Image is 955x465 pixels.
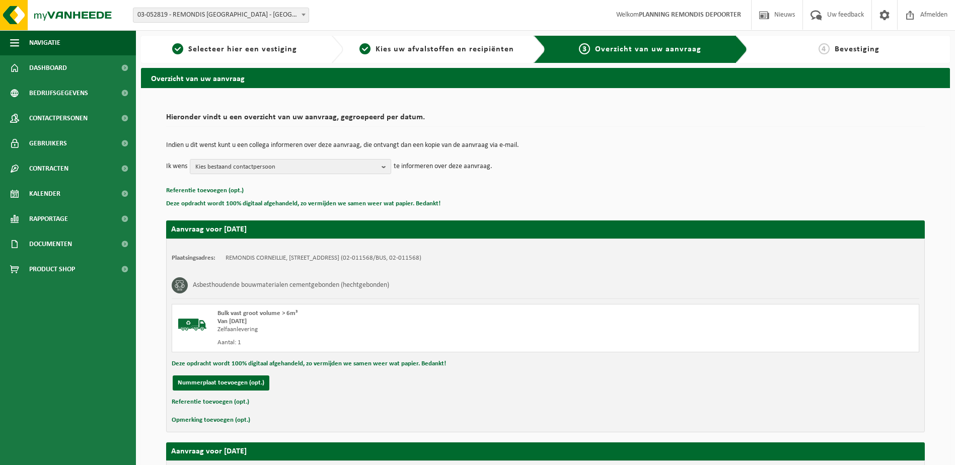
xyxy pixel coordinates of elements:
button: Referentie toevoegen (opt.) [172,396,249,409]
span: Contracten [29,156,68,181]
button: Deze opdracht wordt 100% digitaal afgehandeld, zo vermijden we samen weer wat papier. Bedankt! [172,357,446,370]
span: Gebruikers [29,131,67,156]
h3: Asbesthoudende bouwmaterialen cementgebonden (hechtgebonden) [193,277,389,293]
p: Ik wens [166,159,187,174]
span: Kalender [29,181,60,206]
strong: PLANNING REMONDIS DEPOORTER [639,11,741,19]
h2: Hieronder vindt u een overzicht van uw aanvraag, gegroepeerd per datum. [166,113,925,127]
strong: Aanvraag voor [DATE] [171,447,247,455]
span: Kies uw afvalstoffen en recipiënten [376,45,514,53]
a: 2Kies uw afvalstoffen en recipiënten [348,43,526,55]
button: Referentie toevoegen (opt.) [166,184,244,197]
span: Bulk vast groot volume > 6m³ [217,310,298,317]
strong: Aanvraag voor [DATE] [171,225,247,234]
span: 4 [819,43,830,54]
span: Bedrijfsgegevens [29,81,88,106]
span: Kies bestaand contactpersoon [195,160,378,175]
span: Contactpersonen [29,106,88,131]
button: Deze opdracht wordt 100% digitaal afgehandeld, zo vermijden we samen weer wat papier. Bedankt! [166,197,440,210]
span: Navigatie [29,30,60,55]
span: Rapportage [29,206,68,231]
p: Indien u dit wenst kunt u een collega informeren over deze aanvraag, die ontvangt dan een kopie v... [166,142,925,149]
span: Overzicht van uw aanvraag [595,45,701,53]
button: Opmerking toevoegen (opt.) [172,414,250,427]
span: Bevestiging [835,45,879,53]
button: Nummerplaat toevoegen (opt.) [173,375,269,391]
strong: Van [DATE] [217,318,247,325]
div: Zelfaanlevering [217,326,586,334]
span: Documenten [29,231,72,257]
span: Dashboard [29,55,67,81]
p: te informeren over deze aanvraag. [394,159,492,174]
strong: Plaatsingsadres: [172,255,215,261]
span: Selecteer hier een vestiging [188,45,297,53]
span: 3 [579,43,590,54]
span: 2 [359,43,371,54]
button: Kies bestaand contactpersoon [190,159,391,174]
div: Aantal: 1 [217,339,586,347]
h2: Overzicht van uw aanvraag [141,68,950,88]
span: 03-052819 - REMONDIS WEST-VLAANDEREN - OOSTENDE [133,8,309,23]
a: 1Selecteer hier een vestiging [146,43,323,55]
img: BL-SO-LV.png [177,309,207,340]
td: REMONDIS CORNEILLIE, [STREET_ADDRESS] (02-011568/BUS, 02-011568) [226,254,421,262]
span: 03-052819 - REMONDIS WEST-VLAANDEREN - OOSTENDE [133,8,309,22]
span: 1 [172,43,183,54]
span: Product Shop [29,257,75,282]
